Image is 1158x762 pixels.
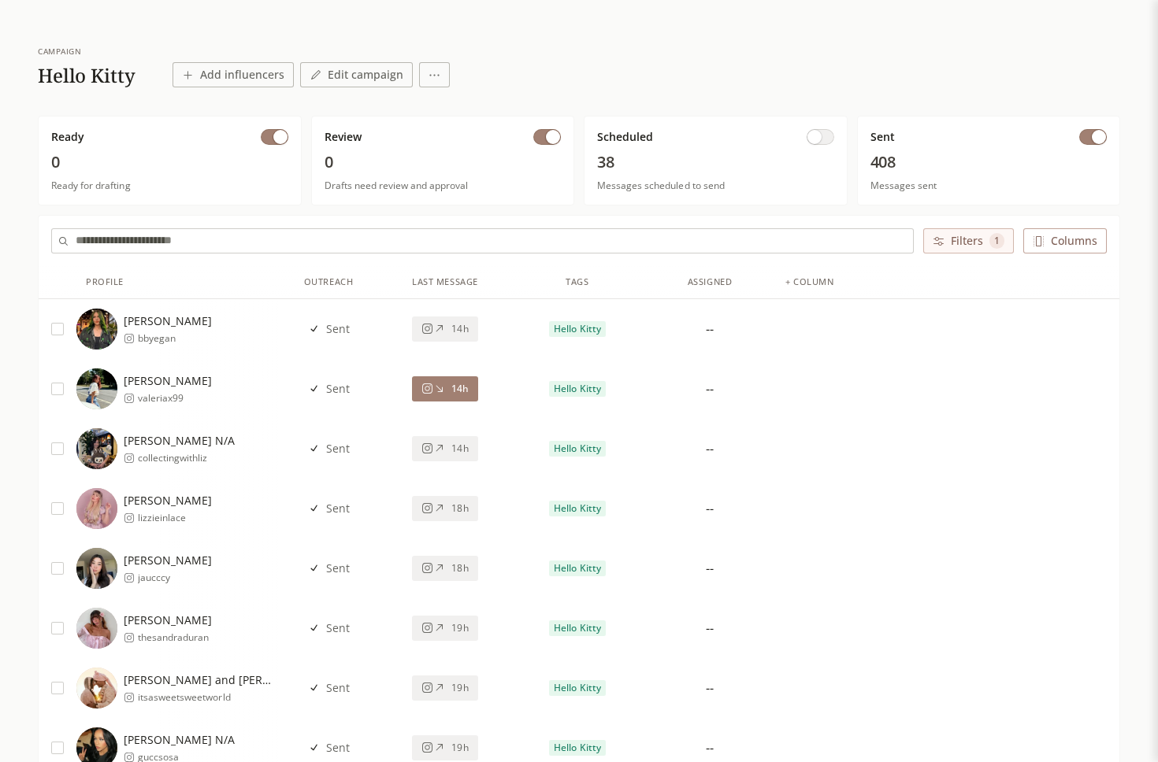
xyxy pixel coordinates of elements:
[412,436,477,461] button: 14h
[706,379,714,398] div: --
[76,668,117,708] img: https://lookalike-images.influencerlist.ai/profiles/d11b6a44-de6f-4e97-8f4d-b5f6de71aa64.jpg
[706,679,714,697] div: --
[1023,228,1107,253] button: Columns
[124,313,212,329] span: [PERSON_NAME]
[923,228,1014,253] button: Filters 1
[326,381,350,397] span: Sent
[706,320,714,338] div: --
[138,571,212,584] span: jaucccy
[688,276,732,289] div: Assigned
[554,742,600,754] span: Hello Kitty
[124,493,212,509] span: [PERSON_NAME]
[138,452,235,464] span: collectingwithliz
[76,368,117,409] img: https://lookalike-images.influencerlist.ai/profiles/2c67685d-9c08-4016-bb77-be1435cda193.jpg
[326,441,350,457] span: Sent
[451,742,468,754] span: 19h
[706,499,714,518] div: --
[76,548,117,589] img: https://lookalike-images.influencerlist.ai/profiles/5b7fb16e-955b-48f5-bf5f-5b7fc893e9af.jpg
[325,129,362,145] span: Review
[138,512,212,524] span: lizzieinlace
[989,233,1004,249] span: 1
[451,562,468,575] span: 18h
[554,383,600,395] span: Hello Kitty
[326,740,350,756] span: Sent
[304,276,353,289] div: Outreach
[326,321,350,337] span: Sent
[326,680,350,696] span: Sent
[706,559,714,578] div: --
[138,392,212,405] span: valeriax99
[38,46,135,57] div: campaign
[412,616,477,641] button: 19h
[451,383,469,395] span: 14h
[412,496,477,521] button: 18h
[706,738,714,757] div: --
[554,622,600,634] span: Hello Kitty
[325,179,562,192] span: Drafts need review and approval
[412,316,477,342] button: 14h
[138,691,272,704] span: itsasweetsweetworld
[138,631,212,644] span: thesandraduran
[326,501,350,516] span: Sent
[124,732,235,748] span: [PERSON_NAME] N/A
[326,560,350,576] span: Sent
[554,682,600,694] span: Hello Kitty
[124,672,272,688] span: [PERSON_NAME] and [PERSON_NAME] N/A
[412,276,478,289] div: Last Message
[124,553,212,568] span: [PERSON_NAME]
[597,129,653,145] span: Scheduled
[51,179,288,192] span: Ready for drafting
[76,608,117,649] img: https://lookalike-images.influencerlist.ai/profiles/d1cf5124-a089-4385-9497-be3c71be4b07.jpg
[785,276,833,289] div: + column
[412,556,477,581] button: 18h
[51,129,84,145] span: Ready
[451,682,468,694] span: 19h
[124,612,212,628] span: [PERSON_NAME]
[451,442,468,455] span: 14h
[76,309,117,350] img: https://lookalike-images.influencerlist.ai/profiles/38850da6-fbb9-47fe-861e-81be283dd092.jpg
[51,151,288,173] span: 0
[870,129,895,145] span: Sent
[326,620,350,636] span: Sent
[451,502,468,515] span: 18h
[554,502,600,515] span: Hello Kitty
[597,151,834,173] span: 38
[412,735,477,760] button: 19h
[300,62,413,87] button: Edit campaign
[451,622,468,634] span: 19h
[412,675,477,701] button: 19h
[412,376,478,401] button: 14h
[124,373,212,389] span: [PERSON_NAME]
[706,439,714,458] div: --
[870,151,1108,173] span: 408
[325,151,562,173] span: 0
[76,488,117,529] img: https://lookalike-images.influencerlist.ai/profiles/f6e45d9e-ce2b-4844-af8d-9c86ea39e189.jpg
[554,323,600,335] span: Hello Kitty
[173,62,294,87] button: Add influencers
[124,433,235,449] span: [PERSON_NAME] N/A
[86,276,124,289] div: Profile
[451,323,468,335] span: 14h
[138,332,212,345] span: bbyegan
[554,442,600,455] span: Hello Kitty
[76,428,117,469] img: https://lookalike-images.influencerlist.ai/profiles/607291fb-ea2b-4e64-9b75-79d83d116307.jpg
[706,619,714,638] div: --
[554,562,600,575] span: Hello Kitty
[870,179,1108,192] span: Messages sent
[566,276,588,289] div: Tags
[38,64,135,87] h1: Hello Kitty
[597,179,834,192] span: Messages scheduled to send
